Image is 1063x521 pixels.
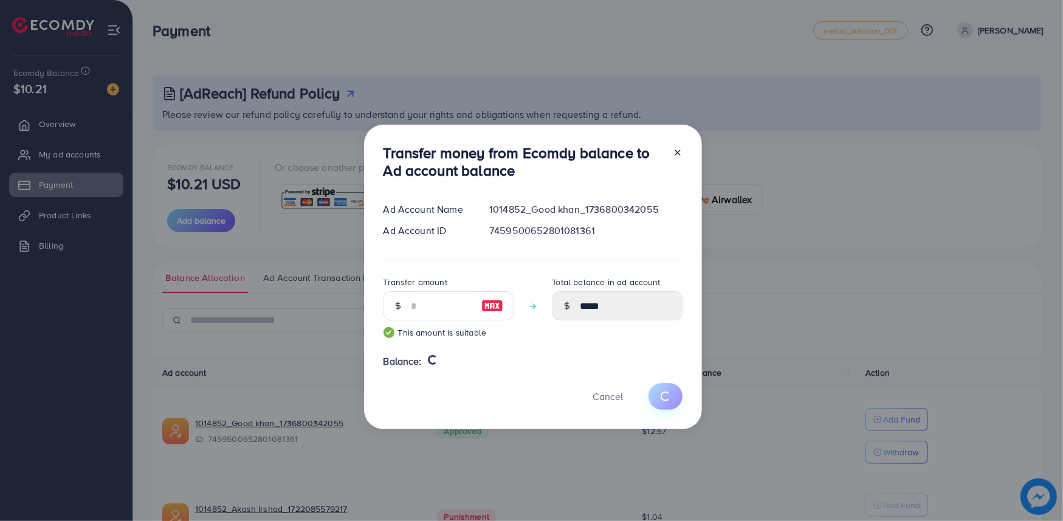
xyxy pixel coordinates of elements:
div: 7459500652801081361 [480,224,692,238]
h3: Transfer money from Ecomdy balance to Ad account balance [384,144,663,179]
img: guide [384,327,394,338]
div: Ad Account ID [374,224,480,238]
span: Cancel [593,390,624,403]
small: This amount is suitable [384,326,514,339]
span: Balance: [384,354,422,368]
div: Ad Account Name [374,202,480,216]
label: Total balance in ad account [552,276,661,288]
div: 1014852_Good khan_1736800342055 [480,202,692,216]
button: Cancel [578,383,639,409]
label: Transfer amount [384,276,447,288]
img: image [481,298,503,313]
